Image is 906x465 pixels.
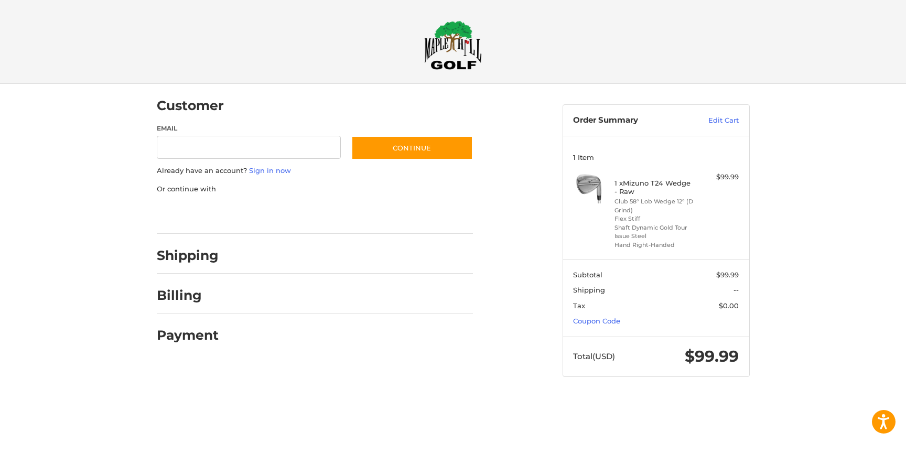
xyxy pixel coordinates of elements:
[614,241,695,250] li: Hand Right-Handed
[242,204,321,223] iframe: PayPal-paylater
[351,136,473,160] button: Continue
[424,20,482,70] img: Maple Hill Golf
[573,351,615,361] span: Total (USD)
[157,166,473,176] p: Already have an account?
[157,98,224,114] h2: Customer
[719,301,739,310] span: $0.00
[157,287,218,304] h2: Billing
[614,223,695,241] li: Shaft Dynamic Gold Tour Issue Steel
[573,286,605,294] span: Shipping
[573,115,686,126] h3: Order Summary
[157,247,219,264] h2: Shipping
[614,214,695,223] li: Flex Stiff
[573,153,739,161] h3: 1 Item
[573,317,620,325] a: Coupon Code
[685,347,739,366] span: $99.99
[697,172,739,182] div: $99.99
[614,179,695,196] h4: 1 x Mizuno T24 Wedge - Raw
[153,204,232,223] iframe: PayPal-paypal
[573,301,585,310] span: Tax
[157,327,219,343] h2: Payment
[573,271,602,279] span: Subtotal
[331,204,409,223] iframe: PayPal-venmo
[686,115,739,126] a: Edit Cart
[157,184,473,194] p: Or continue with
[614,197,695,214] li: Club 58° Lob Wedge 12° (D Grind)
[249,166,291,175] a: Sign in now
[734,286,739,294] span: --
[157,124,341,133] label: Email
[716,271,739,279] span: $99.99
